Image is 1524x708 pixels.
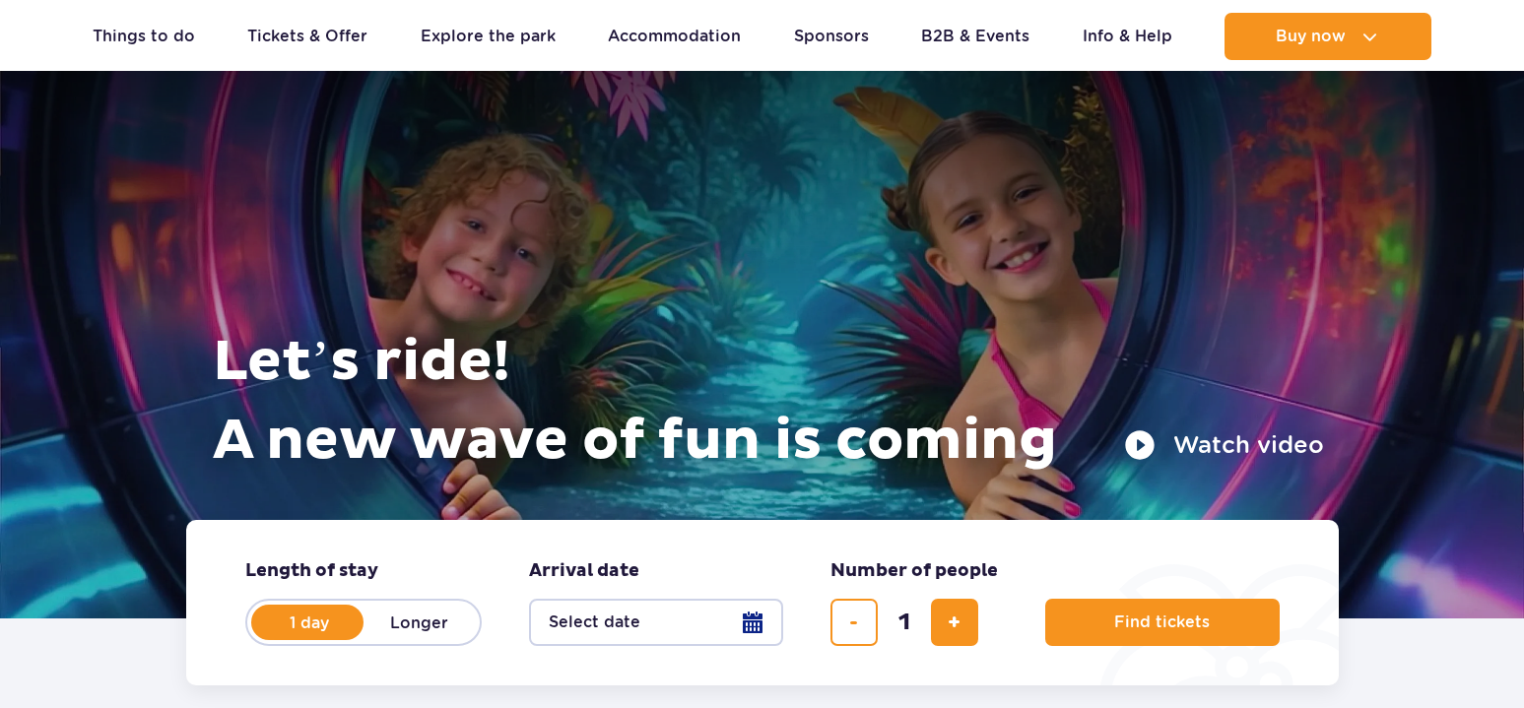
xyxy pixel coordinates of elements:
[1045,599,1280,646] button: Find tickets
[253,602,365,643] label: 1 day
[213,323,1324,481] h1: Let’s ride! A new wave of fun is coming
[1114,613,1210,631] span: Find tickets
[608,13,741,60] a: Accommodation
[93,13,195,60] a: Things to do
[247,13,367,60] a: Tickets & Offer
[1083,13,1172,60] a: Info & Help
[881,599,928,646] input: number of tickets
[921,13,1029,60] a: B2B & Events
[186,520,1339,685] form: Planning your visit to Park of Poland
[1276,28,1346,45] span: Buy now
[1124,429,1324,461] button: Watch video
[830,599,878,646] button: remove ticket
[529,559,639,583] span: Arrival date
[245,559,378,583] span: Length of stay
[421,13,556,60] a: Explore the park
[364,602,476,643] label: Longer
[529,599,783,646] button: Select date
[830,559,998,583] span: Number of people
[794,13,869,60] a: Sponsors
[931,599,978,646] button: add ticket
[1225,13,1431,60] button: Buy now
